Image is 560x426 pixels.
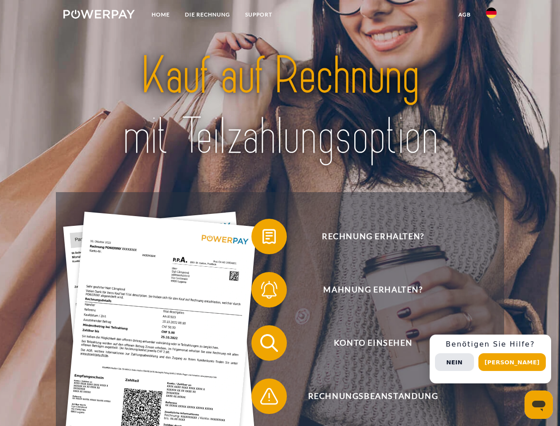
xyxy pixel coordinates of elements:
span: Rechnung erhalten? [264,219,482,254]
button: Rechnungsbeanstandung [251,379,482,414]
img: qb_search.svg [258,332,280,354]
div: Schnellhilfe [430,335,551,383]
button: Konto einsehen [251,325,482,361]
span: Rechnungsbeanstandung [264,379,482,414]
a: agb [451,7,478,23]
span: Konto einsehen [264,325,482,361]
img: qb_bell.svg [258,279,280,301]
iframe: Schaltfläche zum Öffnen des Messaging-Fensters [525,390,553,419]
img: title-powerpay_de.svg [85,43,475,170]
a: SUPPORT [238,7,280,23]
img: logo-powerpay-white.svg [63,10,135,19]
button: Rechnung erhalten? [251,219,482,254]
button: Nein [435,353,474,371]
img: qb_bill.svg [258,225,280,248]
h3: Benötigen Sie Hilfe? [435,340,546,349]
a: DIE RECHNUNG [177,7,238,23]
img: de [486,8,497,18]
span: Mahnung erhalten? [264,272,482,308]
button: [PERSON_NAME] [478,353,546,371]
button: Mahnung erhalten? [251,272,482,308]
img: qb_warning.svg [258,385,280,407]
a: Home [144,7,177,23]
